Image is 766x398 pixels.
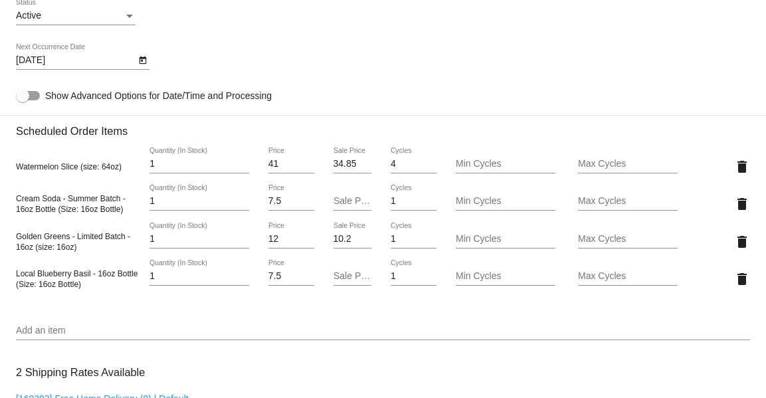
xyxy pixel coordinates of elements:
input: Price [268,271,314,282]
input: Sale Price [334,159,372,169]
input: Max Cycles [578,196,678,207]
input: Cycles [391,271,436,282]
h3: 2 Shipping Rates Available [16,358,145,387]
mat-icon: delete [734,159,750,175]
span: Show Advanced Options for Date/Time and Processing [45,89,272,102]
input: Quantity (In Stock) [149,196,249,207]
span: Local Blueberry Basil - 16oz Bottle (Size: 16oz Bottle) [16,269,138,289]
input: Min Cycles [456,196,555,207]
input: Min Cycles [456,159,555,169]
input: Price [268,159,314,169]
input: Quantity (In Stock) [149,159,249,169]
input: Add an item [16,326,750,336]
span: Active [16,10,41,21]
input: Next Occurrence Date [16,55,136,66]
h3: Scheduled Order Items [16,115,750,138]
input: Min Cycles [456,271,555,282]
input: Price [268,196,314,207]
input: Max Cycles [578,271,678,282]
span: Cream Soda - Summer Batch - 16oz Bottle (Size: 16oz Bottle) [16,194,126,214]
span: Watermelon Slice (size: 64oz) [16,162,122,171]
input: Max Cycles [578,159,678,169]
button: Open calendar [136,52,149,66]
input: Quantity (In Stock) [149,234,249,245]
mat-select: Status [16,11,136,21]
input: Quantity (In Stock) [149,271,249,282]
input: Sale Price [334,234,372,245]
span: Golden Greens - Limited Batch - 16oz (size: 16oz) [16,232,130,252]
mat-icon: delete [734,271,750,287]
input: Cycles [391,196,436,207]
input: Cycles [391,234,436,245]
input: Min Cycles [456,234,555,245]
mat-icon: delete [734,196,750,212]
input: Sale Price [334,196,372,207]
input: Max Cycles [578,234,678,245]
input: Cycles [391,159,436,169]
input: Sale Price [334,271,372,282]
mat-icon: delete [734,234,750,250]
input: Price [268,234,314,245]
